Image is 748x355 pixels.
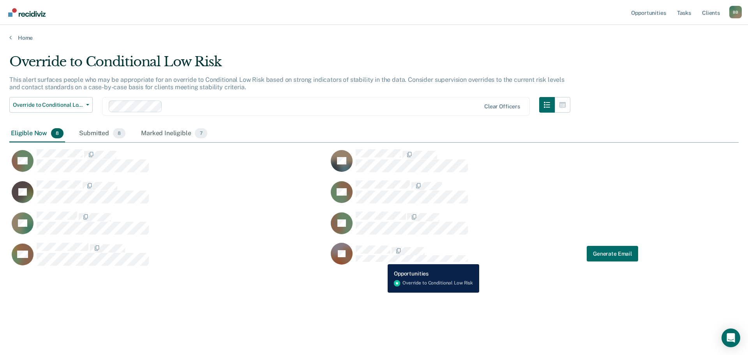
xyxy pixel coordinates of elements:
div: CaseloadOpportunityCell-218945 [9,242,328,274]
div: B B [729,6,742,18]
span: Override to Conditional Low Risk [13,102,83,108]
div: Submitted8 [78,125,127,142]
span: 8 [51,128,64,138]
div: Clear officers [484,103,520,110]
p: This alert surfaces people who may be appropriate for an override to Conditional Low Risk based o... [9,76,565,91]
div: CaseloadOpportunityCell-217893 [328,149,647,180]
button: Profile dropdown button [729,6,742,18]
span: 8 [113,128,125,138]
button: Override to Conditional Low Risk [9,97,93,113]
div: Eligible Now8 [9,125,65,142]
div: CaseloadOpportunityCell-70548 [9,149,328,180]
span: 7 [195,128,207,138]
div: Marked Ineligible7 [139,125,209,142]
div: Open Intercom Messenger [722,329,740,347]
div: CaseloadOpportunityCell-87841 [328,180,647,211]
div: CaseloadOpportunityCell-216970 [9,180,328,211]
div: CaseloadOpportunityCell-217613 [328,242,647,274]
img: Recidiviz [8,8,46,17]
a: Home [9,34,739,41]
div: CaseloadOpportunityCell-88706 [328,211,647,242]
button: Generate Email [587,246,638,261]
div: CaseloadOpportunityCell-55537 [9,211,328,242]
a: Navigate to form link [587,246,638,261]
div: Override to Conditional Low Risk [9,54,570,76]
